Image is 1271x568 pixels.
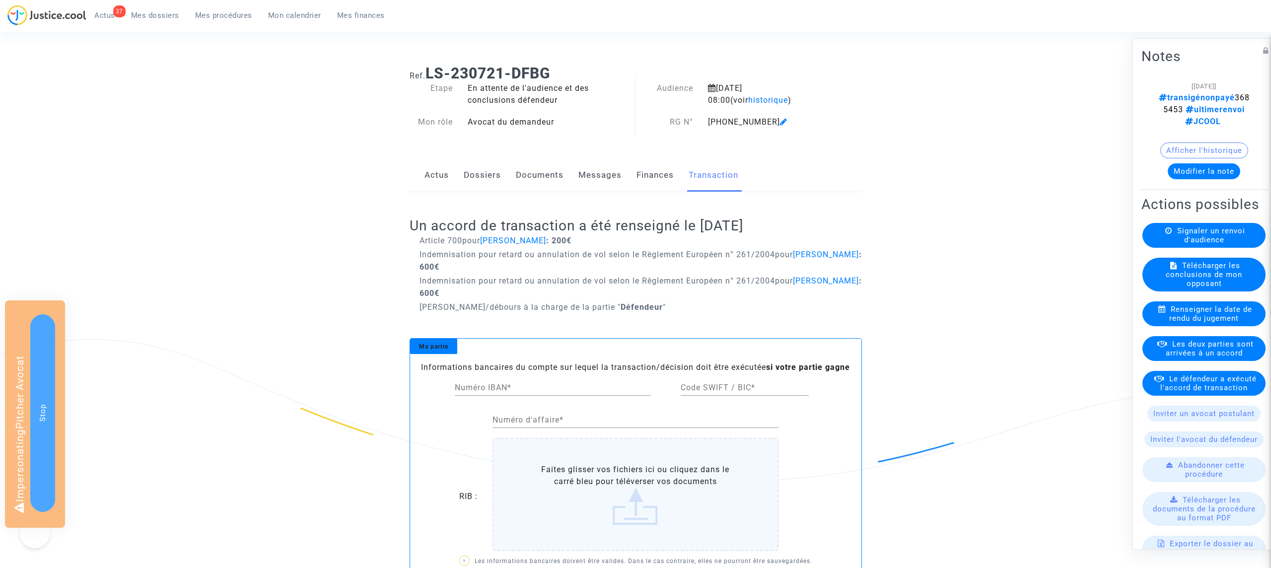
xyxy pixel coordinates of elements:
div: Mon rôle [402,116,461,128]
button: Modifier la note [1168,163,1240,179]
span: pour [775,250,859,259]
b: si votre partie gagne [766,362,850,372]
span: Informations bancaires du compte sur lequel la transaction/décision doit être exécutée [421,362,850,372]
span: Actus [94,11,115,20]
span: [[DATE]] [1192,82,1216,90]
p: Les informations bancaires doivent être valides. Dans le cas contraire, elles ne pourront être sa... [418,555,854,568]
div: Etape [402,82,461,106]
b: : 600€ [420,276,862,298]
a: Finances [636,159,674,192]
span: [PERSON_NAME] [793,250,859,259]
span: Inviter l'avocat du défendeur [1150,435,1258,444]
span: pour [462,236,546,245]
span: Mes dossiers [131,11,179,20]
span: pour [775,276,859,285]
span: Ref. [410,71,425,80]
a: Transaction [689,159,738,192]
a: Messages [578,159,622,192]
span: Abandonner cette procédure [1178,461,1245,479]
img: jc-logo.svg [7,5,86,25]
b: : 600€ [420,250,862,272]
span: ? [463,559,466,564]
span: Exporter le dossier au format Excel [1170,539,1253,557]
span: Télécharger les documents de la procédure au format PDF [1153,496,1256,522]
h2: Un accord de transaction a été renseigné le [DATE] [410,217,862,234]
div: RIB : [410,438,486,555]
span: Stop [38,404,47,422]
h2: Actions possibles [1141,196,1267,213]
iframe: Help Scout Beacon - Open [20,518,50,548]
span: Mon calendrier [268,11,321,20]
div: Audience [635,82,701,106]
p: Indemnisation pour retard ou annulation de vol selon le Règlement Européen n° 261/2004 [420,248,862,273]
p: Indemnisation pour retard ou annulation de vol selon le Règlement Européen n° 261/2004 [420,275,862,299]
div: Impersonating [5,300,65,528]
a: Mes dossiers [123,8,187,23]
a: Mon calendrier [260,8,329,23]
div: Ma partie [410,339,457,354]
a: Documents [516,159,564,192]
b: : 200€ [546,236,571,245]
p: Article 700 [420,234,862,247]
a: Dossiers [464,159,501,192]
span: Le défendeur a exécuté l'accord de transaction [1160,374,1257,392]
span: Inviter un avocat postulant [1153,409,1255,418]
div: Avocat du demandeur [460,116,635,128]
span: Les deux parties sont arrivées à un accord [1166,340,1254,357]
b: LS-230721-DFBG [425,65,550,82]
a: 37Actus [86,8,123,23]
h2: Notes [1141,48,1267,65]
a: Mes finances [329,8,393,23]
a: Mes procédures [187,8,260,23]
button: Afficher l'historique [1160,142,1248,158]
div: [DATE] 08:00 [701,82,830,106]
span: Télécharger les conclusions de mon opposant [1166,261,1242,288]
p: [PERSON_NAME]/débours à la charge de la partie " " [420,301,862,313]
span: transigénonpayé [1159,93,1235,102]
div: RG N° [635,116,701,128]
span: JCOOL [1185,117,1221,126]
span: Renseigner la date de rendu du jugement [1169,305,1252,323]
span: Mes finances [337,11,385,20]
div: En attente de l'audience et des conclusions défendeur [460,82,635,106]
b: Défendeur [621,302,663,312]
span: Signaler un renvoi d'audience [1177,226,1245,244]
span: (voir ) [730,95,791,105]
div: 37 [113,5,126,17]
span: [PERSON_NAME] [793,276,859,285]
span: 3685453 [1159,93,1250,126]
a: Actus [424,159,449,192]
span: historique [748,95,788,105]
span: Mes procédures [195,11,252,20]
span: ultimerenvoi [1183,105,1245,114]
span: [PERSON_NAME] [480,236,546,245]
div: [PHONE_NUMBER] [701,116,830,128]
button: Stop [30,314,55,512]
